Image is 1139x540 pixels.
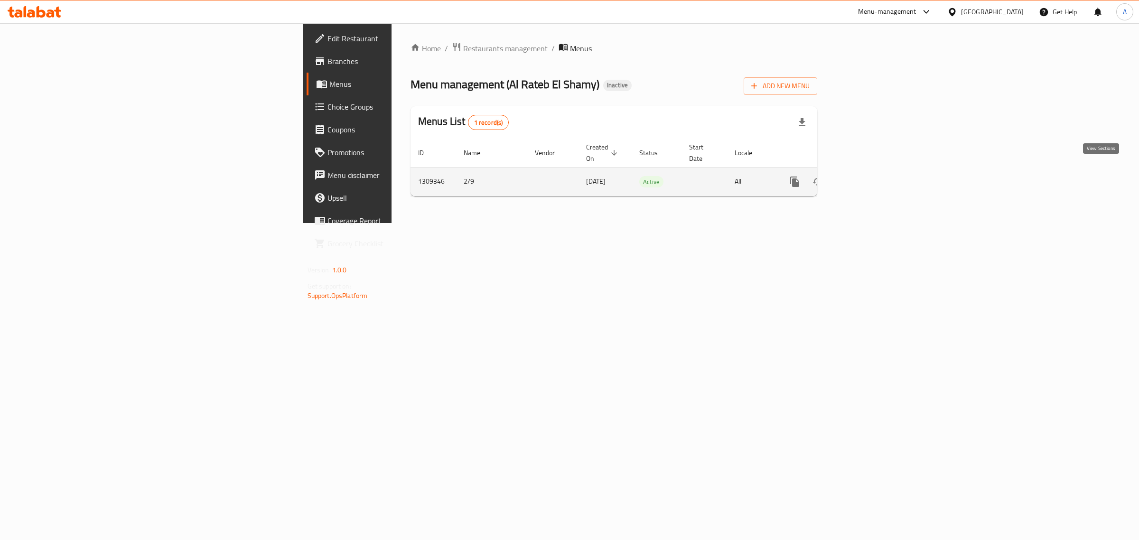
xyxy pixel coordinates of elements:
a: Promotions [307,141,493,164]
div: Export file [791,111,813,134]
span: Add New Menu [751,80,810,92]
div: [GEOGRAPHIC_DATA] [961,7,1024,17]
span: Edit Restaurant [327,33,485,44]
li: / [551,43,555,54]
span: 1.0.0 [332,264,347,276]
div: Active [639,176,663,187]
a: Branches [307,50,493,73]
a: Menu disclaimer [307,164,493,186]
a: Restaurants management [452,42,548,55]
td: - [682,167,727,196]
span: Menus [570,43,592,54]
span: [DATE] [586,175,606,187]
a: Choice Groups [307,95,493,118]
span: 1 record(s) [468,118,509,127]
td: All [727,167,776,196]
span: Status [639,147,670,158]
button: more [784,170,806,193]
span: Restaurants management [463,43,548,54]
th: Actions [776,139,882,168]
span: A [1123,7,1127,17]
a: Coverage Report [307,209,493,232]
div: Menu-management [858,6,916,18]
span: Menu management ( Al Rateb El Shamy ) [411,74,599,95]
button: Add New Menu [744,77,817,95]
span: Name [464,147,493,158]
span: Menus [329,78,485,90]
span: Active [639,177,663,187]
a: Coupons [307,118,493,141]
a: Support.OpsPlatform [308,289,368,302]
span: Locale [735,147,765,158]
span: Created On [586,141,620,164]
a: Upsell [307,186,493,209]
span: Menu disclaimer [327,169,485,181]
div: Inactive [603,80,632,91]
span: Inactive [603,81,632,89]
span: Choice Groups [327,101,485,112]
span: Vendor [535,147,567,158]
span: Grocery Checklist [327,238,485,249]
span: Branches [327,56,485,67]
span: Get support on: [308,280,351,292]
span: Start Date [689,141,716,164]
table: enhanced table [411,139,882,196]
h2: Menus List [418,114,509,130]
a: Grocery Checklist [307,232,493,255]
button: Change Status [806,170,829,193]
a: Edit Restaurant [307,27,493,50]
span: Coverage Report [327,215,485,226]
span: ID [418,147,436,158]
span: Coupons [327,124,485,135]
span: Upsell [327,192,485,204]
a: Menus [307,73,493,95]
span: Version: [308,264,331,276]
nav: breadcrumb [411,42,817,55]
span: Promotions [327,147,485,158]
